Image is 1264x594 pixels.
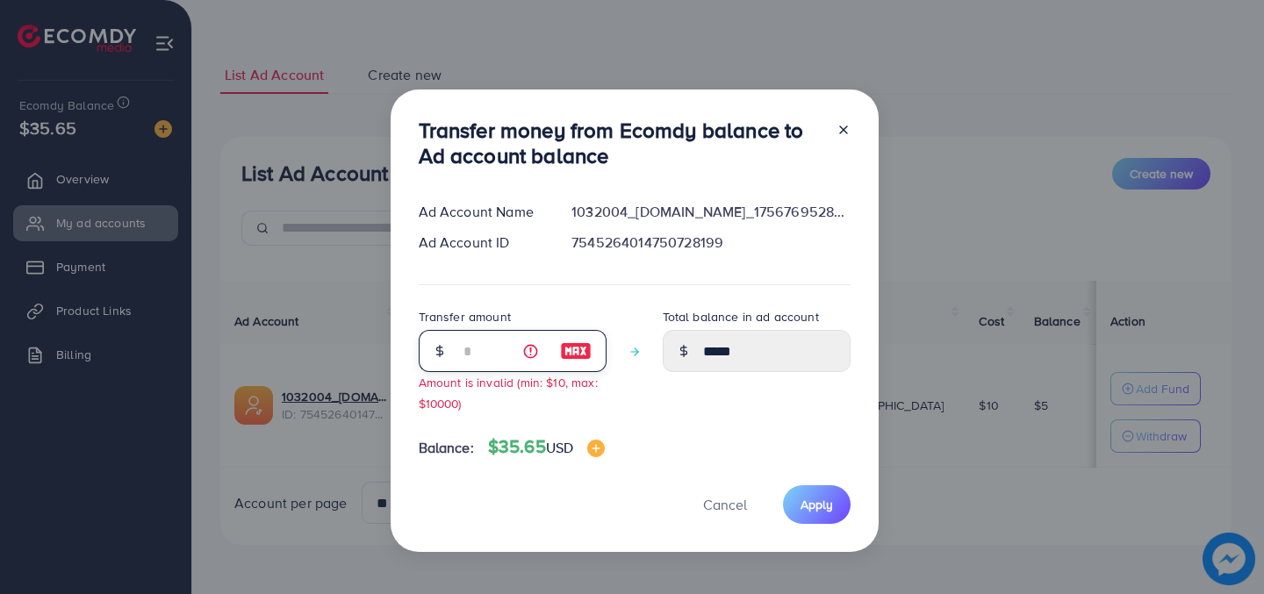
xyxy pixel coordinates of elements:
div: 1032004_[DOMAIN_NAME]_1756769528352 [557,202,864,222]
div: 7545264014750728199 [557,233,864,253]
label: Total balance in ad account [663,308,819,326]
span: Apply [801,496,833,513]
div: Ad Account Name [405,202,558,222]
img: image [587,440,605,457]
span: Balance: [419,438,474,458]
button: Apply [783,485,851,523]
span: Cancel [703,495,747,514]
span: USD [546,438,573,457]
h3: Transfer money from Ecomdy balance to Ad account balance [419,118,822,168]
small: Amount is invalid (min: $10, max: $10000) [419,374,598,411]
img: image [560,340,592,361]
button: Cancel [681,485,769,523]
label: Transfer amount [419,308,511,326]
div: Ad Account ID [405,233,558,253]
h4: $35.65 [488,436,605,458]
